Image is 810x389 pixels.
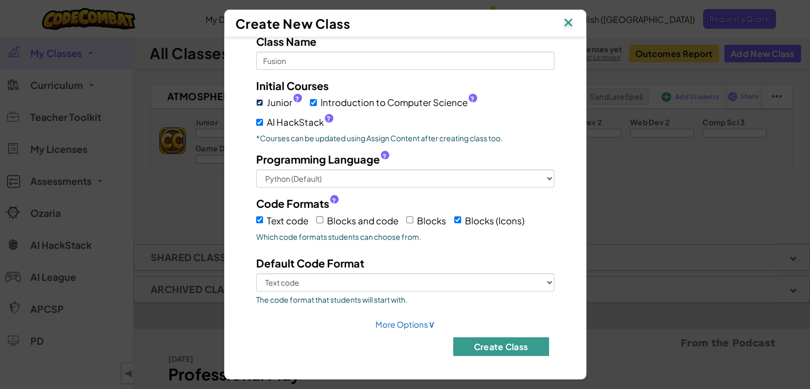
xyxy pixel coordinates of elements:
input: Blocks [406,216,413,223]
img: IconClose.svg [561,15,575,31]
span: ? [332,197,336,205]
span: Code Formats [256,196,329,211]
span: ? [326,115,331,123]
span: ? [382,152,387,161]
span: Class Name [256,35,316,48]
span: ? [295,95,299,103]
span: AI HackStack [267,115,333,130]
span: Blocks [417,215,446,226]
input: Text code [256,216,263,223]
span: Junior [267,95,302,110]
span: Which code formats students can choose from. [256,231,554,242]
span: Create New Class [235,15,350,31]
input: Junior? [256,99,263,106]
span: Blocks and code [327,215,398,226]
input: Blocks and code [316,216,323,223]
span: ? [470,95,474,103]
span: Programming Language [256,151,380,167]
span: Introduction to Computer Science [321,95,477,110]
button: Create Class [453,337,549,356]
span: Default Code Format [256,256,364,270]
span: ∨ [428,318,435,330]
input: Introduction to Computer Science? [310,99,317,106]
p: *Courses can be updated using Assign Content after creating class too. [256,133,554,143]
a: More Options [375,319,435,329]
label: Initial Courses [256,78,329,93]
input: Blocks (Icons) [454,216,461,223]
input: AI HackStack? [256,119,263,126]
span: Text code [267,215,308,226]
span: The code format that students will start with. [256,294,554,305]
span: Blocks (Icons) [465,215,525,226]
